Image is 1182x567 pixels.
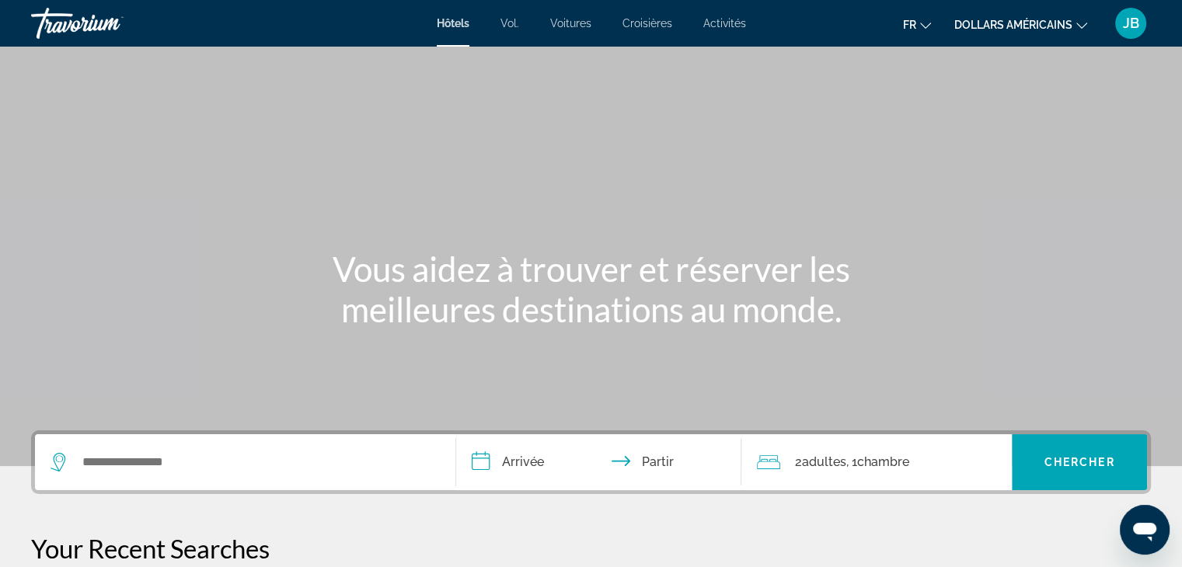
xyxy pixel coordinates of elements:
font: Chercher [1044,456,1115,468]
div: Widget de recherche [35,434,1147,490]
button: Chercher [1012,434,1147,490]
font: Chambre [856,454,908,469]
a: Croisières [622,17,672,30]
font: Vous aidez à trouver et réserver les meilleures destinations au monde. [333,249,850,329]
a: Voitures [550,17,591,30]
font: dollars américains [954,19,1072,31]
button: Changer de langue [903,13,931,36]
a: Travorium [31,3,187,43]
iframe: Bouton de lancement de la fenêtre de messagerie [1120,505,1170,555]
font: JB [1123,15,1139,31]
font: adultes [801,454,846,469]
font: 2 [794,454,801,469]
font: fr [903,19,916,31]
a: Activités [703,17,746,30]
a: Vol. [500,17,519,30]
font: , 1 [846,454,856,469]
button: Voyageurs : 2 adultes, 0 enfants [741,434,1012,490]
button: Changer de devise [954,13,1087,36]
a: Hôtels [437,17,469,30]
button: Dates d'arrivée et de départ [456,434,742,490]
p: Your Recent Searches [31,533,1151,564]
button: Menu utilisateur [1111,7,1151,40]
